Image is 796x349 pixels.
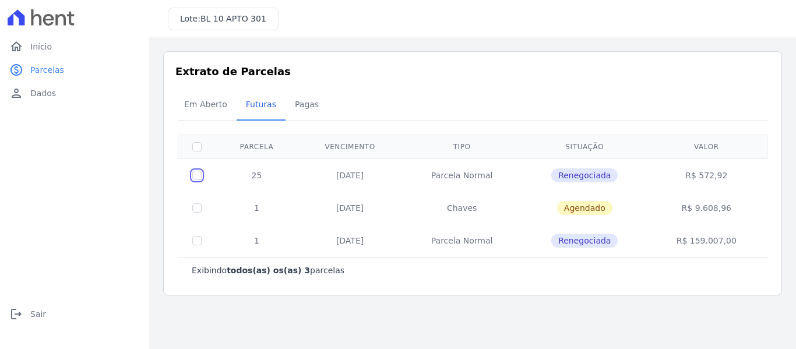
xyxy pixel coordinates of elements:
td: R$ 9.608,96 [647,192,765,224]
th: Vencimento [298,135,402,158]
th: Valor [647,135,765,158]
a: Pagas [286,90,328,121]
a: logoutSair [5,302,145,326]
span: Dados [30,87,56,99]
span: Início [30,41,52,52]
a: Futuras [237,90,286,121]
th: Parcela [216,135,298,158]
td: Parcela Normal [402,158,522,192]
a: homeInício [5,35,145,58]
span: Renegociada [551,168,618,182]
td: [DATE] [298,158,402,192]
span: Agendado [557,201,612,215]
span: Sair [30,308,46,320]
h3: Extrato de Parcelas [175,64,770,79]
b: todos(as) os(as) 3 [227,266,310,275]
i: paid [9,63,23,77]
td: 1 [216,224,298,257]
span: Renegociada [551,234,618,248]
span: Futuras [239,93,283,116]
a: paidParcelas [5,58,145,82]
p: Exibindo parcelas [192,265,344,276]
td: [DATE] [298,192,402,224]
th: Situação [522,135,647,158]
td: 1 [216,192,298,224]
td: [DATE] [298,224,402,257]
th: Tipo [402,135,522,158]
a: Em Aberto [175,90,237,121]
span: Em Aberto [177,93,234,116]
td: R$ 572,92 [647,158,765,192]
span: Pagas [288,93,326,116]
h3: Lote: [180,13,266,25]
span: Parcelas [30,64,64,76]
td: 25 [216,158,298,192]
i: logout [9,307,23,321]
a: personDados [5,82,145,105]
i: person [9,86,23,100]
i: home [9,40,23,54]
span: BL 10 APTO 301 [200,14,266,23]
td: Chaves [402,192,522,224]
td: Parcela Normal [402,224,522,257]
td: R$ 159.007,00 [647,224,765,257]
